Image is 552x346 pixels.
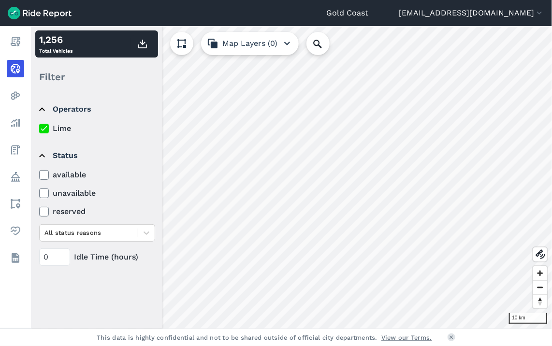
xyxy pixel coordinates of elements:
a: Analyze [7,114,24,131]
a: Policy [7,168,24,186]
label: available [39,169,155,181]
button: Zoom in [533,266,547,280]
a: Datasets [7,249,24,267]
div: Filter [35,62,158,92]
button: [EMAIL_ADDRESS][DOMAIN_NAME] [399,7,544,19]
button: Map Layers (0) [201,32,299,55]
label: reserved [39,206,155,217]
a: Gold Coast [326,7,368,19]
a: Health [7,222,24,240]
input: Search Location or Vehicles [306,32,345,55]
label: Lime [39,123,155,134]
label: unavailable [39,187,155,199]
a: Fees [7,141,24,159]
a: Heatmaps [7,87,24,104]
img: Ride Report [8,7,72,19]
a: Areas [7,195,24,213]
summary: Operators [39,96,154,123]
canvas: Map [31,26,552,329]
div: 1,256 [39,32,73,47]
a: View our Terms. [381,333,432,342]
div: Total Vehicles [39,32,73,56]
button: Reset bearing to north [533,294,547,308]
a: Realtime [7,60,24,77]
div: 10 km [509,313,547,324]
summary: Status [39,142,154,169]
a: Report [7,33,24,50]
button: Zoom out [533,280,547,294]
div: Idle Time (hours) [39,248,155,266]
